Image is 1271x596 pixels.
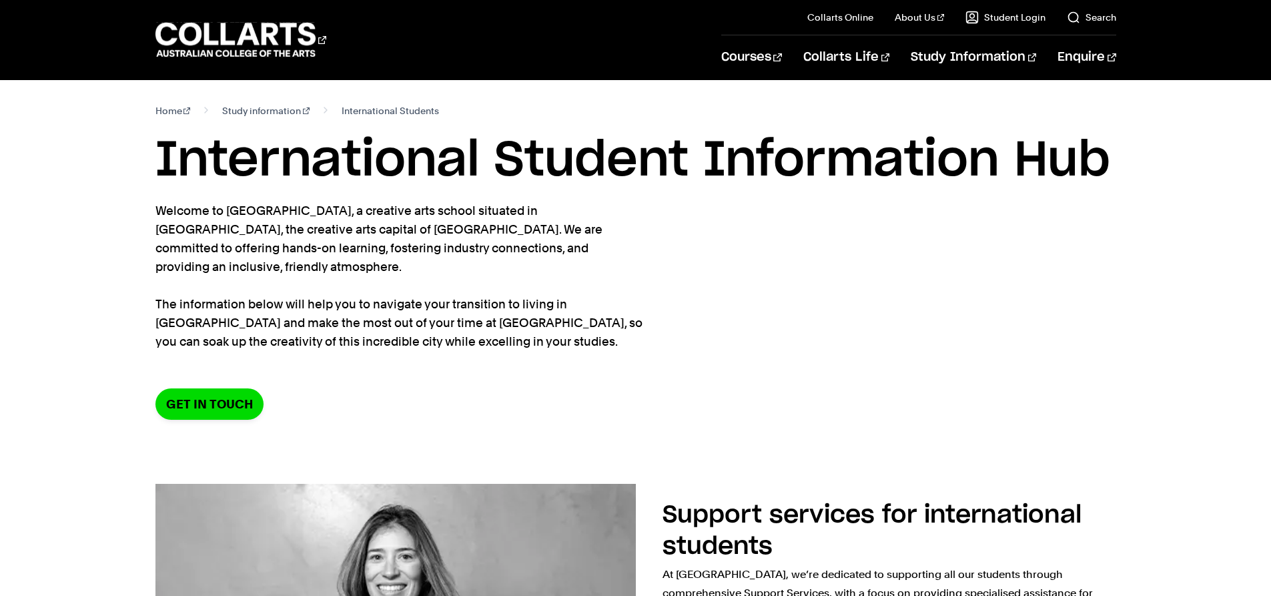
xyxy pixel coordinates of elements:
[155,101,191,120] a: Home
[895,11,944,24] a: About Us
[721,35,782,79] a: Courses
[807,11,873,24] a: Collarts Online
[1067,11,1116,24] a: Search
[155,202,643,351] p: Welcome to [GEOGRAPHIC_DATA], a creative arts school situated in [GEOGRAPHIC_DATA], the creative ...
[222,101,310,120] a: Study information
[155,388,264,420] a: Get in Touch
[155,131,1116,191] h1: International Student Information Hub
[342,101,439,120] span: International Students
[911,35,1036,79] a: Study Information
[1057,35,1116,79] a: Enquire
[155,21,326,59] div: Go to homepage
[803,35,889,79] a: Collarts Life
[965,11,1045,24] a: Student Login
[663,503,1082,559] h2: Support services for international students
